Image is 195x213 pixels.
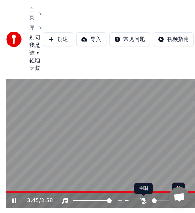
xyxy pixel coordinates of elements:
[41,197,53,205] span: 3:58
[134,183,153,194] div: 主唱
[29,34,43,72] span: 别问我是谁 • 轻烟大叔
[169,187,190,208] div: 打開聊天
[29,6,43,72] nav: breadcrumb
[172,183,185,193] div: 0
[29,6,35,22] a: 主页
[27,197,45,205] div: /
[27,197,39,205] span: 3:45
[29,24,35,32] a: 库
[6,32,22,47] img: youka
[76,32,106,46] button: 导入
[109,32,150,46] button: 常见问题
[153,32,194,46] button: 视频指南
[43,32,73,46] button: 创建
